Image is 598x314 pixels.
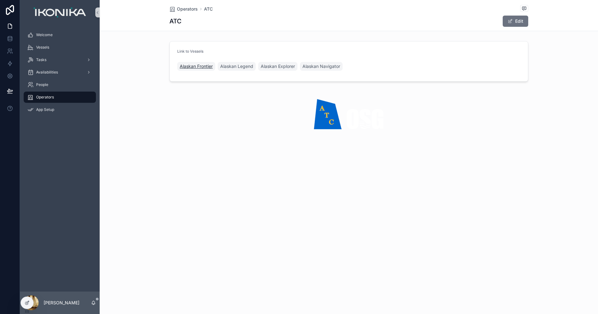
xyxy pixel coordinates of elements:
[24,54,96,65] a: Tasks
[36,70,58,75] span: Availabilities
[24,67,96,78] a: Availabilities
[220,63,253,69] span: Alaskan Legend
[24,79,96,90] a: People
[302,63,340,69] span: Alaskan Navigator
[314,99,384,129] img: 86G33NnoTMyxyYHODbY7-ak-osg-logo.png
[177,49,203,54] span: Link to Vessels
[24,104,96,115] a: App Setup
[180,63,213,69] span: Alaskan Frontier
[20,25,100,123] div: scrollable content
[24,42,96,53] a: Vessels
[36,57,46,62] span: Tasks
[24,92,96,103] a: Operators
[36,32,53,37] span: Welcome
[218,62,256,71] a: Alaskan Legend
[24,29,96,40] a: Welcome
[169,17,182,26] h1: ATC
[36,107,54,112] span: App Setup
[36,95,54,100] span: Operators
[258,62,297,71] a: Alaskan Explorer
[169,6,198,12] a: Operators
[300,62,343,71] a: Alaskan Navigator
[34,7,86,17] img: App logo
[36,82,48,87] span: People
[177,6,198,12] span: Operators
[261,63,295,69] span: Alaskan Explorer
[204,6,213,12] a: ATC
[44,300,79,306] p: [PERSON_NAME]
[36,45,49,50] span: Vessels
[503,16,528,27] button: Edit
[177,62,215,71] a: Alaskan Frontier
